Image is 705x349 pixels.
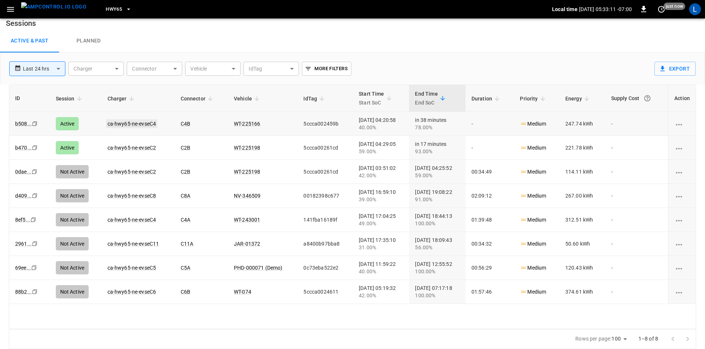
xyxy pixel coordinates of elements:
[674,240,690,247] div: charging session options
[415,260,459,275] div: [DATE] 12:55:52
[234,217,260,223] a: WT-243001
[674,216,690,223] div: charging session options
[674,120,690,127] div: charging session options
[181,265,190,271] a: C5A
[15,145,32,151] a: b470...
[108,169,156,175] a: ca-hwy65-ne-evseC2
[234,121,260,127] a: WT-225166
[9,85,696,304] table: sessions table
[674,288,690,295] div: charging session options
[15,169,31,175] a: 0dae...
[234,145,260,151] a: WT-225198
[234,193,260,199] a: NV-346509
[520,192,546,200] p: Medium
[359,140,403,155] div: [DATE] 04:29:05
[559,184,605,208] td: 267.00 kWh
[359,116,403,131] div: [DATE] 04:20:58
[605,280,668,304] td: -
[520,168,546,176] p: Medium
[559,256,605,280] td: 120.43 kWh
[415,116,459,131] div: in 38 minutes
[559,280,605,304] td: 374.61 kWh
[605,208,668,232] td: -
[234,169,260,175] a: WT-225198
[415,164,459,179] div: [DATE] 04:25:52
[674,144,690,151] div: charging session options
[415,98,437,107] p: End SoC
[559,208,605,232] td: 312.51 kWh
[181,241,194,247] a: C11A
[31,192,39,200] div: copy
[520,94,547,103] span: Priority
[689,3,701,15] div: profile-icon
[575,335,611,342] p: Rows per page:
[9,85,50,112] th: ID
[415,89,447,107] span: End TimeEnd SoC
[56,237,89,250] div: Not Active
[415,284,459,299] div: [DATE] 07:17:18
[59,29,118,53] a: Planned
[359,284,403,299] div: [DATE] 05:19:32
[181,289,190,295] a: C6B
[559,136,605,160] td: 221.78 kWh
[31,144,39,152] div: copy
[674,264,690,271] div: charging session options
[359,148,403,155] div: 59.00%
[234,94,262,103] span: Vehicle
[108,94,136,103] span: Charger
[611,92,662,105] div: Supply Cost
[359,244,403,251] div: 31.00%
[415,236,459,251] div: [DATE] 18:09:43
[466,208,514,232] td: 01:39:48
[466,232,514,256] td: 00:34:32
[9,85,696,329] div: sessions table
[303,94,327,103] span: IdTag
[559,160,605,184] td: 114.11 kWh
[466,184,514,208] td: 02:09:12
[415,148,459,155] div: 93.00%
[520,120,546,128] p: Medium
[56,117,79,130] div: Active
[415,212,459,227] div: [DATE] 18:44:13
[106,5,122,14] span: HWY65
[297,184,353,208] td: 00182398c677
[21,2,86,11] img: ampcontrol.io logo
[520,288,546,296] p: Medium
[579,6,632,13] p: [DATE] 05:33:11 -07:00
[520,216,546,224] p: Medium
[297,112,353,136] td: 5ccca002459b
[56,165,89,178] div: Not Active
[181,169,190,175] a: C2B
[359,188,403,203] div: [DATE] 16:59:10
[359,260,403,275] div: [DATE] 11:59:22
[415,89,437,107] div: End Time
[674,192,690,199] div: charging session options
[56,189,89,202] div: Not Active
[30,216,37,224] div: copy
[359,98,384,107] p: Start SoC
[415,140,459,155] div: in 17 minutes
[56,261,89,274] div: Not Active
[415,220,459,227] div: 100.00%
[605,136,668,160] td: -
[31,264,38,272] div: copy
[15,217,30,223] a: 8ef5...
[103,2,134,17] button: HWY65
[297,136,353,160] td: 5ccca00261cd
[15,193,32,199] a: d409...
[359,220,403,227] div: 49.00%
[359,89,394,107] span: Start TimeStart SoC
[108,289,156,295] a: ca-hwy65-ne-evseC6
[56,213,89,226] div: Not Active
[605,232,668,256] td: -
[56,285,89,298] div: Not Active
[108,145,156,151] a: ca-hwy65-ne-evseC2
[415,268,459,275] div: 100.00%
[552,6,578,13] p: Local time
[520,144,546,152] p: Medium
[181,145,190,151] a: C2B
[668,85,696,112] th: Action
[466,160,514,184] td: 00:34:49
[466,112,514,136] td: -
[605,160,668,184] td: -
